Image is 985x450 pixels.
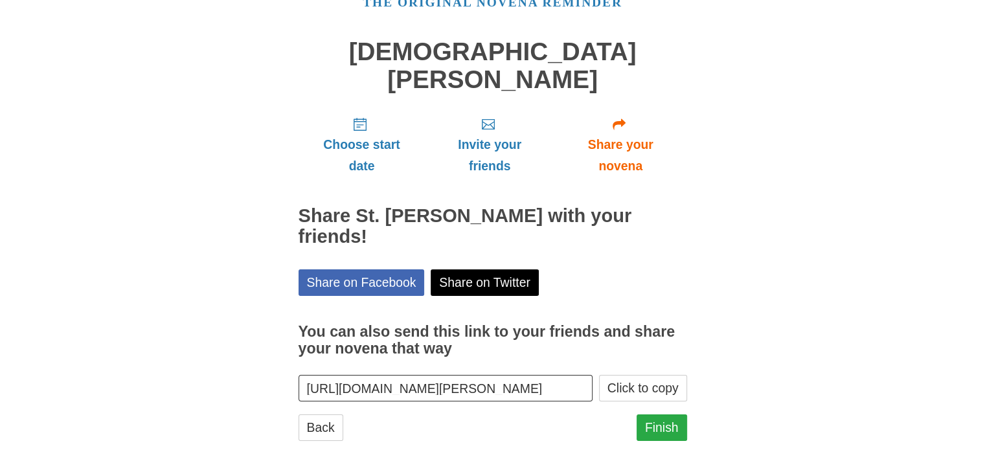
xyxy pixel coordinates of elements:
[554,106,687,183] a: Share your novena
[425,106,554,183] a: Invite your friends
[431,269,539,296] a: Share on Twitter
[438,134,541,177] span: Invite your friends
[299,38,687,93] h1: [DEMOGRAPHIC_DATA][PERSON_NAME]
[599,375,687,401] button: Click to copy
[311,134,413,177] span: Choose start date
[299,269,425,296] a: Share on Facebook
[299,324,687,357] h3: You can also send this link to your friends and share your novena that way
[567,134,674,177] span: Share your novena
[299,106,425,183] a: Choose start date
[637,414,687,441] a: Finish
[299,206,687,247] h2: Share St. [PERSON_NAME] with your friends!
[299,414,343,441] a: Back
